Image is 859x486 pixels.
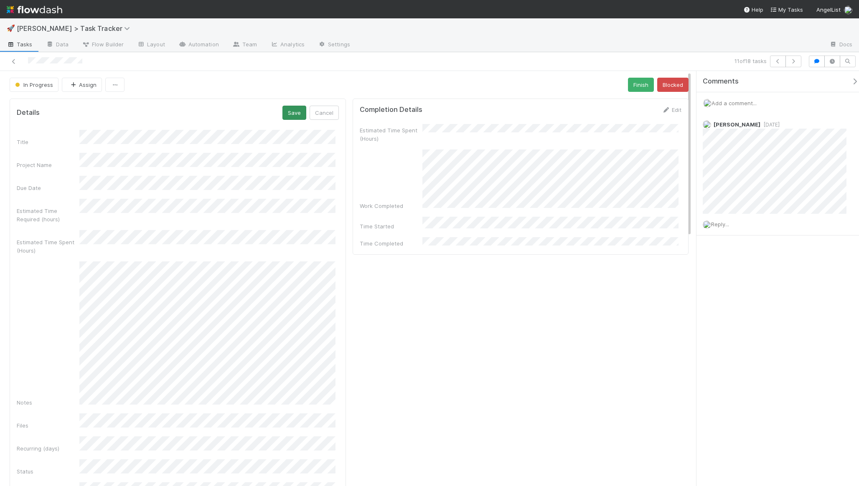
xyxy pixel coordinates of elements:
[7,3,62,17] img: logo-inverted-e16ddd16eac7371096b0.svg
[17,398,79,407] div: Notes
[13,81,53,88] span: In Progress
[760,121,780,128] span: [DATE]
[39,38,75,52] a: Data
[10,78,58,92] button: In Progress
[264,38,311,52] a: Analytics
[711,221,729,228] span: Reply...
[823,38,859,52] a: Docs
[282,106,306,120] button: Save
[657,78,689,92] button: Blocked
[62,78,102,92] button: Assign
[17,467,79,476] div: Status
[770,5,803,14] a: My Tasks
[172,38,226,52] a: Automation
[703,220,711,229] img: avatar_8e0a024e-b700-4f9f-aecf-6f1e79dccd3c.png
[17,207,79,223] div: Estimated Time Required (hours)
[712,100,757,106] span: Add a comment...
[130,38,172,52] a: Layout
[360,106,422,114] h5: Completion Details
[7,40,33,48] span: Tasks
[844,6,852,14] img: avatar_8e0a024e-b700-4f9f-aecf-6f1e79dccd3c.png
[17,421,79,430] div: Files
[703,77,739,86] span: Comments
[310,106,339,120] button: Cancel
[17,24,134,33] span: [PERSON_NAME] > Task Tracker
[703,120,711,129] img: avatar_8e0a024e-b700-4f9f-aecf-6f1e79dccd3c.png
[7,25,15,32] span: 🚀
[628,78,654,92] button: Finish
[360,239,422,248] div: Time Completed
[17,161,79,169] div: Project Name
[714,121,760,128] span: [PERSON_NAME]
[311,38,357,52] a: Settings
[17,444,79,453] div: Recurring (days)
[770,6,803,13] span: My Tasks
[82,40,124,48] span: Flow Builder
[662,106,681,113] a: Edit
[703,99,712,107] img: avatar_8e0a024e-b700-4f9f-aecf-6f1e79dccd3c.png
[17,109,40,117] h5: Details
[17,138,79,146] div: Title
[17,238,79,255] div: Estimated Time Spent (Hours)
[360,126,422,143] div: Estimated Time Spent (Hours)
[734,57,767,65] span: 11 of 18 tasks
[17,184,79,192] div: Due Date
[75,38,130,52] a: Flow Builder
[743,5,763,14] div: Help
[360,222,422,230] div: Time Started
[226,38,264,52] a: Team
[816,6,841,13] span: AngelList
[360,202,422,210] div: Work Completed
